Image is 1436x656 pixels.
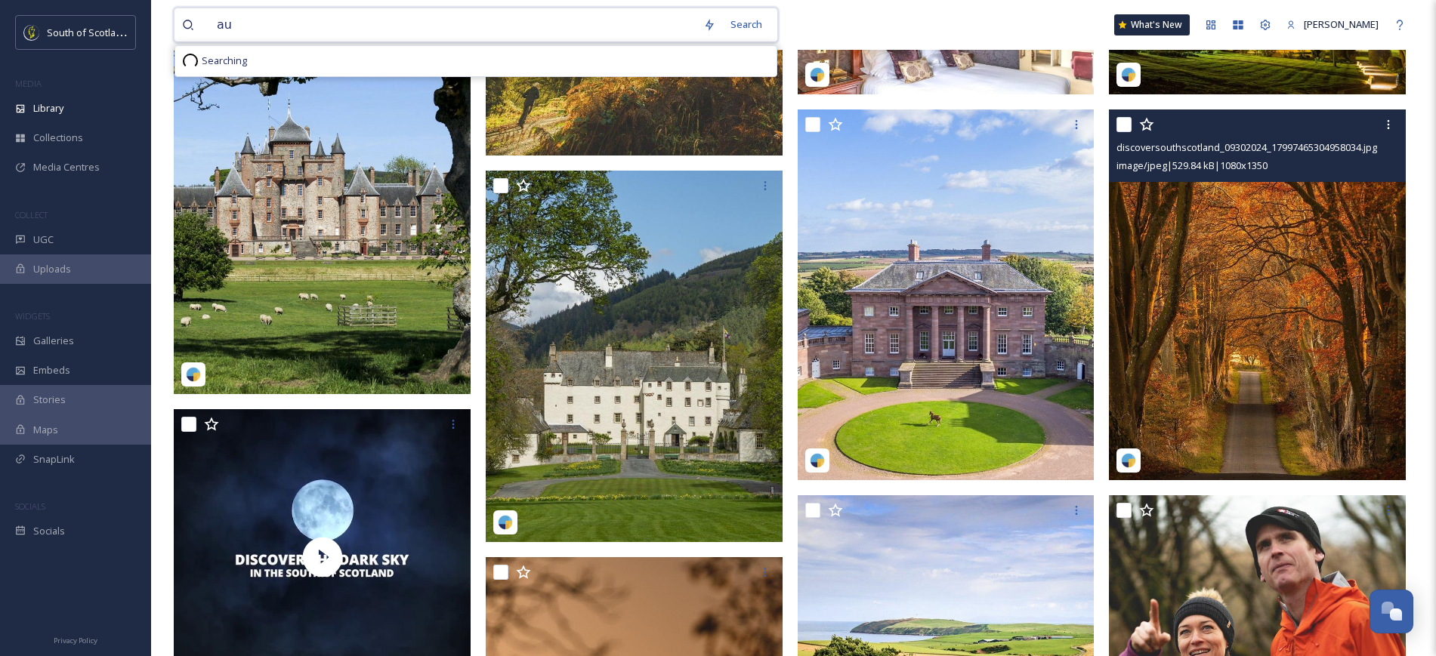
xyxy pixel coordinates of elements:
span: Maps [33,423,58,437]
img: snapsea-logo.png [1121,67,1136,82]
span: discoversouthscotland_09302024_17997465304958034.jpg [1116,140,1377,154]
img: discoversouthscotland_09302024_17997465304958034.jpg [1109,109,1406,480]
img: images.jpeg [24,25,39,40]
span: SOCIALS [15,500,45,512]
a: What's New [1114,14,1190,35]
img: snapsea-logo.png [810,67,825,82]
span: Privacy Policy [54,636,97,645]
span: UGC [33,233,54,247]
input: Search your library [209,8,696,42]
img: discoversouthscotland_09302024_17927494328684634.jpg [174,23,471,393]
img: snapsea-logo.png [810,453,825,468]
span: Embeds [33,363,70,377]
span: COLLECT [15,209,48,220]
img: discoversouthscotland_09302024_17927494328684634.jpg [486,171,783,541]
span: SnapLink [33,452,75,467]
img: snapsea-logo.png [498,515,513,530]
span: Collections [33,131,83,145]
img: snapsea-logo.png [186,367,201,382]
span: Socials [33,524,65,538]
span: Searching [202,54,247,68]
span: Galleries [33,334,74,348]
span: MEDIA [15,78,42,89]
span: [PERSON_NAME] [1304,17,1379,31]
a: Privacy Policy [54,630,97,648]
span: Stories [33,393,66,407]
span: Library [33,101,63,115]
span: South of Scotland Destination Alliance [47,25,219,39]
a: [PERSON_NAME] [1279,10,1386,39]
div: Search [723,10,770,39]
button: Open Chat [1370,590,1413,633]
span: Media Centres [33,160,100,174]
img: snapsea-logo.png [1121,453,1136,468]
img: discoversouthscotland_09302024_17927494328684634.jpg [798,109,1095,480]
span: image/jpeg | 529.84 kB | 1080 x 1350 [1116,159,1268,172]
span: WIDGETS [15,310,50,322]
span: Uploads [33,262,71,276]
